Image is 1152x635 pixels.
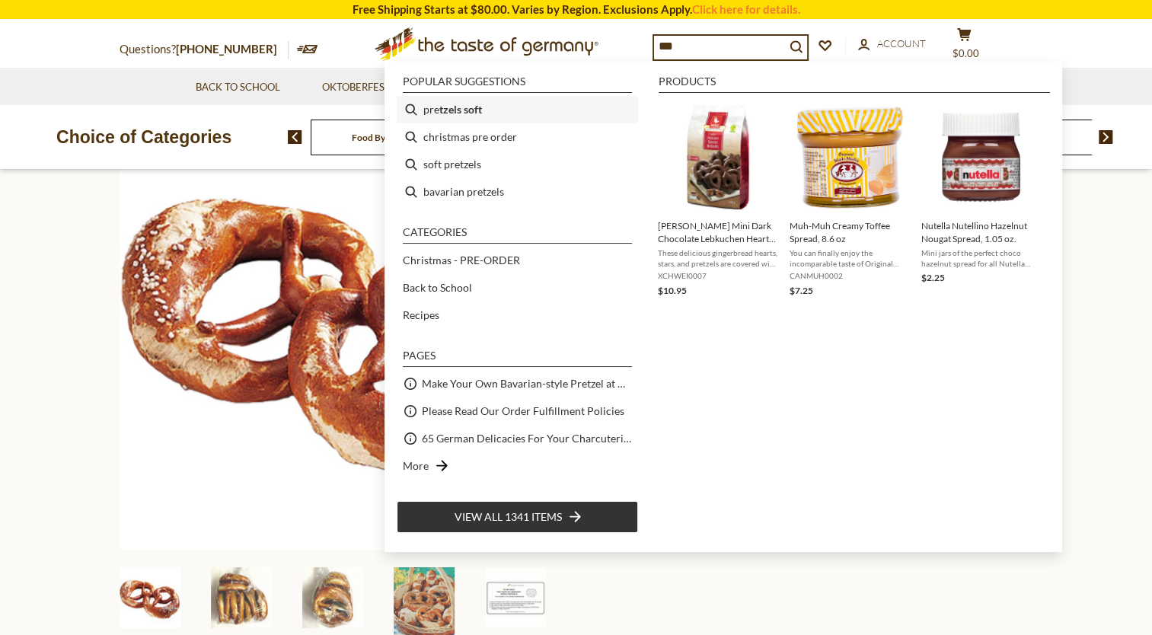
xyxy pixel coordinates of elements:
img: previous arrow [288,130,302,144]
a: Oktoberfest [322,79,400,96]
a: Nuttela Nutellino Hazelnut Nougat SpreadNutella Nutellino Hazelnut Nougat Spread, 1.05 oz.Mini ja... [921,102,1041,298]
li: 65 German Delicacies For Your Charcuterie Board [397,425,638,452]
span: Account [877,37,926,49]
a: 65 German Delicacies For Your Charcuterie Board [422,429,632,447]
li: Products [659,76,1050,93]
span: CANMUH0002 [790,270,909,281]
a: Please Read Our Order Fulfillment Policies [422,402,624,420]
a: Back to School [196,79,280,96]
img: Nuttela Nutellino Hazelnut Nougat Spread [926,102,1036,212]
img: The Taste of Germany Bavarian Soft Pretzels, 4oz., 10 pc., handmade and frozen [211,567,272,628]
span: XCHWEI0007 [658,270,777,281]
li: soft pretzels [397,151,638,178]
a: Make Your Own Bavarian-style Pretzel at Home [422,375,632,392]
a: Muh-Muh Creamy Toffee Spread, 8.6 ozYou can finally enjoy the incomparable taste of Original [PER... [790,102,909,298]
img: The Taste of Germany Bavarian Soft Pretzels, 4oz., 10 pc., handmade and frozen [120,104,565,550]
span: Muh-Muh Creamy Toffee Spread, 8.6 oz [790,219,909,245]
a: Christmas - PRE-ORDER [403,251,520,269]
span: These delicious gingerbread hearts, stars, and pretzels are covered with a silky dark chocolate c... [658,247,777,269]
span: [PERSON_NAME] Mini Dark Chocolate Lebkuchen Hearts, Stars, and Pretzels, 14 oz [658,219,777,245]
li: Muh-Muh Creamy Toffee Spread, 8.6 oz [783,96,915,305]
li: christmas pre order [397,123,638,151]
a: Back to School [403,279,472,296]
span: $2.25 [921,272,945,283]
li: More [397,452,638,480]
li: View all 1341 items [397,501,638,533]
img: The Taste of Germany Bavarian Soft Pretzels, 4oz., 10 pc., handmade and frozen [120,567,180,628]
span: Nutella Nutellino Hazelnut Nougat Spread, 1.05 oz. [921,219,1041,245]
p: Questions? [120,40,289,59]
li: Back to School [397,274,638,302]
li: Popular suggestions [403,76,632,93]
li: bavarian pretzels [397,178,638,206]
li: Please Read Our Order Fulfillment Policies [397,397,638,425]
a: Account [858,36,926,53]
a: [PERSON_NAME] Mini Dark Chocolate Lebkuchen Hearts, Stars, and Pretzels, 14 ozThese delicious gin... [658,102,777,298]
img: next arrow [1099,130,1113,144]
span: $0.00 [953,47,979,59]
li: Nutella Nutellino Hazelnut Nougat Spread, 1.05 oz. [915,96,1047,305]
span: Mini jars of the perfect choco hazelnut spread for all Nutella fans. Makes a great topping on toa... [921,247,1041,269]
div: Instant Search Results [385,62,1062,552]
a: [PHONE_NUMBER] [176,42,277,56]
span: $10.95 [658,285,687,296]
li: Make Your Own Bavarian-style Pretzel at Home [397,370,638,397]
a: Food By Category [352,132,424,143]
li: Christmas - PRE-ORDER [397,247,638,274]
a: Click here for details. [692,2,800,16]
li: Recipes [397,302,638,329]
span: You can finally enjoy the incomparable taste of Original [PERSON_NAME] Toffee as a spread on your... [790,247,909,269]
span: $7.25 [790,285,813,296]
li: Categories [403,227,632,244]
b: tzels soft [439,101,482,118]
li: Weiss Mini Dark Chocolate Lebkuchen Hearts, Stars, and Pretzels, 14 oz [652,96,783,305]
img: The Taste of Germany Bavarian Soft Pretzels, 4oz., 10 pc., handmade and frozen [485,567,546,628]
li: pretzels soft [397,96,638,123]
span: View all 1341 items [455,509,562,525]
button: $0.00 [942,27,988,65]
li: Pages [403,350,632,367]
img: The Taste of Germany Bavarian Soft Pretzels, 4oz., 10 pc., handmade and frozen [302,567,363,628]
a: Recipes [403,306,439,324]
